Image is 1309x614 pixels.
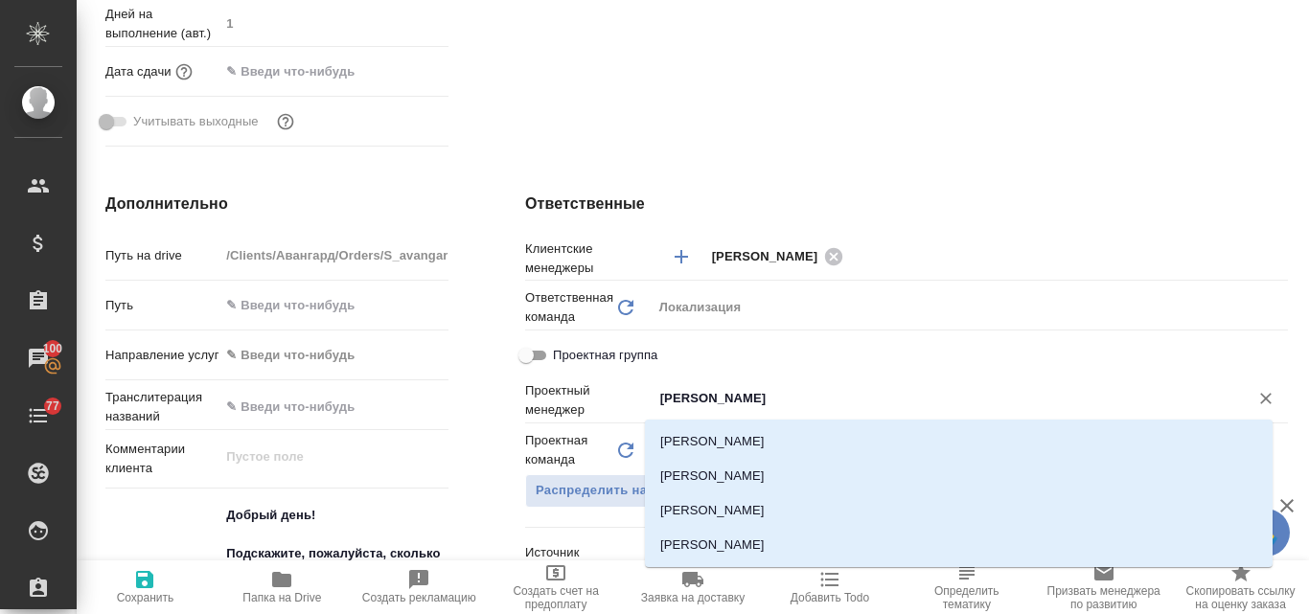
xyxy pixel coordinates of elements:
[645,528,1273,562] li: [PERSON_NAME]
[242,591,321,604] span: Папка на Drive
[226,346,425,365] div: ✎ Введи что-нибудь
[653,291,1288,324] div: Локализация
[362,591,476,604] span: Создать рекламацию
[1252,385,1279,412] button: Очистить
[712,247,830,266] span: [PERSON_NAME]
[133,112,259,131] span: Учитывать выходные
[5,392,72,440] a: 77
[761,560,898,614] button: Добавить Todo
[909,584,1023,611] span: Определить тематику
[525,193,1288,216] h4: Ответственные
[641,591,745,604] span: Заявка на доставку
[1183,584,1298,611] span: Скопировать ссылку на оценку заказа
[105,346,219,365] p: Направление услуг
[219,241,448,269] input: Пустое поле
[488,560,625,614] button: Создать счет на предоплату
[645,459,1273,493] li: [PERSON_NAME]
[1035,560,1172,614] button: Призвать менеджера по развитию
[273,109,298,134] button: Выбери, если сб и вс нужно считать рабочими днями для выполнения заказа.
[1277,397,1281,400] button: Close
[105,62,172,81] p: Дата сдачи
[898,560,1035,614] button: Определить тематику
[499,584,613,611] span: Создать счет на предоплату
[536,480,730,502] span: Распределить на ПМ-команду
[105,193,448,216] h4: Дополнительно
[645,493,1273,528] li: [PERSON_NAME]
[117,591,174,604] span: Сохранить
[351,560,488,614] button: Создать рекламацию
[1172,560,1309,614] button: Скопировать ссылку на оценку заказа
[658,234,704,280] button: Добавить менеджера
[525,288,614,327] p: Ответственная команда
[105,388,219,426] p: Транслитерация названий
[1277,255,1281,259] button: Open
[219,393,448,421] input: ✎ Введи что-нибудь
[791,591,869,604] span: Добавить Todo
[105,296,219,315] p: Путь
[34,397,71,416] span: 77
[712,244,850,268] div: [PERSON_NAME]
[219,57,387,85] input: ✎ Введи что-нибудь
[214,560,351,614] button: Папка на Drive
[658,387,1218,410] input: ✎ Введи что-нибудь
[219,339,448,372] div: ✎ Введи что-нибудь
[219,10,448,37] input: Пустое поле
[525,239,653,278] p: Клиентские менеджеры
[105,5,219,43] p: Дней на выполнение (авт.)
[5,334,72,382] a: 100
[645,424,1273,459] li: [PERSON_NAME]
[553,346,657,365] span: Проектная группа
[525,431,614,469] p: Проектная команда
[105,246,219,265] p: Путь на drive
[32,339,75,358] span: 100
[172,59,196,84] button: Если добавить услуги и заполнить их объемом, то дата рассчитается автоматически
[1046,584,1160,611] span: Призвать менеджера по развитию
[219,291,448,319] input: ✎ Введи что-нибудь
[625,560,762,614] button: Заявка на доставку
[105,440,219,478] p: Комментарии клиента
[525,381,653,420] p: Проектный менеджер
[525,474,741,508] button: Распределить на ПМ-команду
[525,543,653,562] p: Источник
[77,560,214,614] button: Сохранить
